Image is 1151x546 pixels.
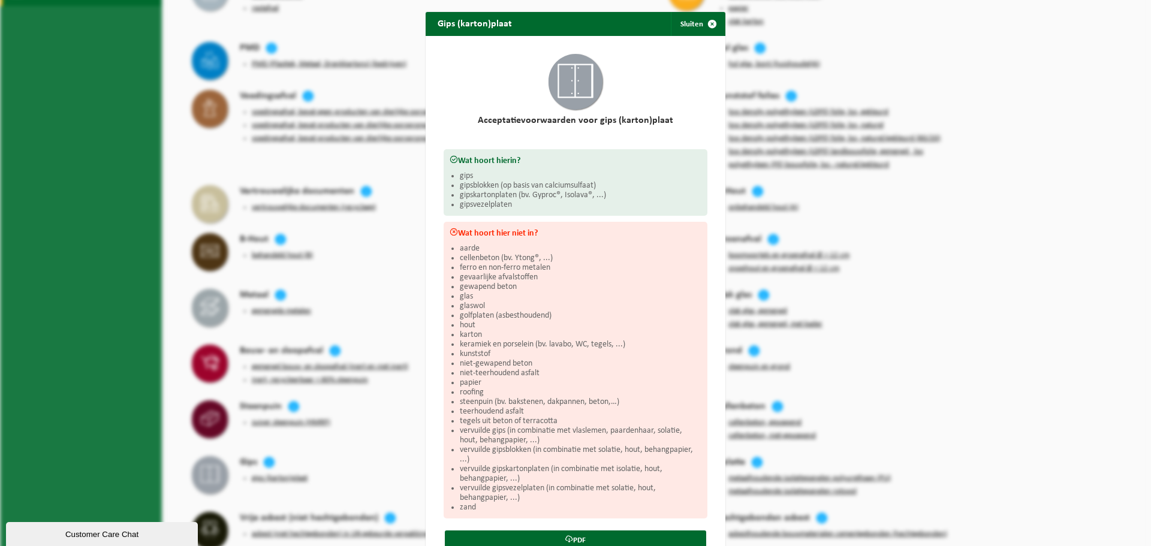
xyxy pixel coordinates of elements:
li: gewapend beton [460,282,701,292]
li: gipsvezelplaten [460,200,701,210]
li: glas [460,292,701,301]
li: steenpuin (bv. bakstenen, dakpannen, beton,…) [460,397,701,407]
li: teerhoudend asfalt [460,407,701,417]
li: aarde [460,244,701,254]
li: gips [460,171,701,181]
h3: Wat hoort hierin? [450,155,701,165]
button: Sluiten [671,12,724,36]
li: vervuilde gipsblokken (in combinatie met solatie, hout, behangpapier, ...) [460,445,701,464]
h2: Acceptatievoorwaarden voor gips (karton)plaat [444,116,707,125]
li: karton [460,330,701,340]
li: papier [460,378,701,388]
li: gipskartonplaten (bv. Gyproc®, Isolava®, ...) [460,191,701,200]
li: zand [460,503,701,512]
iframe: chat widget [6,520,200,546]
li: niet-gewapend beton [460,359,701,369]
li: hout [460,321,701,330]
li: cellenbeton (bv. Ytong®, ...) [460,254,701,263]
li: kunststof [460,349,701,359]
h3: Wat hoort hier niet in? [450,228,701,238]
li: tegels uit beton of terracotta [460,417,701,426]
h2: Gips (karton)plaat [426,12,524,35]
li: glaswol [460,301,701,311]
li: vervuilde gips (in combinatie met vlaslemen, paardenhaar, solatie, hout, behangpapier, ...) [460,426,701,445]
li: gevaarlijke afvalstoffen [460,273,701,282]
li: roofing [460,388,701,397]
li: ferro en non-ferro metalen [460,263,701,273]
li: gipsblokken (op basis van calciumsulfaat) [460,181,701,191]
li: niet-teerhoudend asfalt [460,369,701,378]
li: golfplaten (asbesthoudend) [460,311,701,321]
li: keramiek en porselein (bv. lavabo, WC, tegels, ...) [460,340,701,349]
li: vervuilde gipsvezelplaten (in combinatie met solatie, hout, behangpapier, ...) [460,484,701,503]
li: vervuilde gipskartonplaten (in combinatie met isolatie, hout, behangpapier, ...) [460,464,701,484]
